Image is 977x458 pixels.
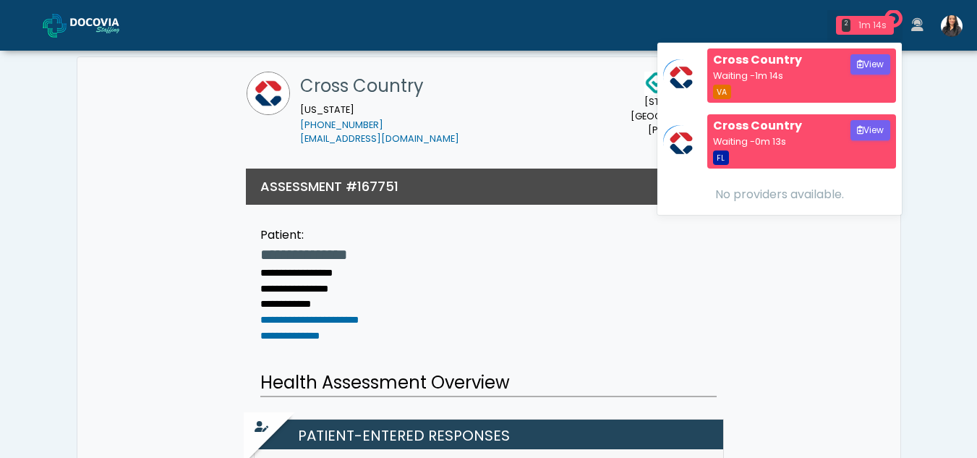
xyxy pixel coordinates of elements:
div: 1m 14s [856,19,888,32]
div: 2 1m 14s [657,42,903,216]
button: Open LiveChat chat widget [12,6,55,49]
small: [STREET_ADDRESS] [GEOGRAPHIC_DATA] [PHONE_NUMBER] [631,95,731,137]
h2: Patient-entered Responses [262,420,723,449]
strong: Cross Country [713,51,802,68]
button: View [850,120,890,140]
small: [US_STATE] [300,103,459,145]
span: 0m 13s [755,135,786,148]
img: Lisa Sellers [663,125,699,161]
img: Docovia [43,14,67,38]
div: Waiting - [713,69,802,82]
img: Viral Patel [941,15,963,37]
img: Cross Country [247,72,290,115]
small: FL [717,153,725,164]
img: Docovia [70,18,142,33]
h3: ASSESSMENT #167751 [260,177,398,195]
small: VA [717,87,727,98]
h2: Health Assessment Overview [260,370,717,397]
a: Docovia [43,1,142,48]
h1: Cross Country [300,72,459,101]
div: Waiting - [713,135,802,148]
div: No providers available. [657,180,902,209]
span: 1m 14s [755,69,783,82]
a: [EMAIL_ADDRESS][DOMAIN_NAME] [300,132,459,145]
strong: Cross Country [713,117,802,134]
div: Patient: [260,226,399,244]
a: 2 1m 14s [827,10,903,41]
img: Lisa Sellers [663,59,699,96]
div: 2 [842,19,850,32]
a: [PHONE_NUMBER] [300,119,383,131]
button: View [850,54,890,75]
img: Docovia Staffing Logo [644,72,731,95]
